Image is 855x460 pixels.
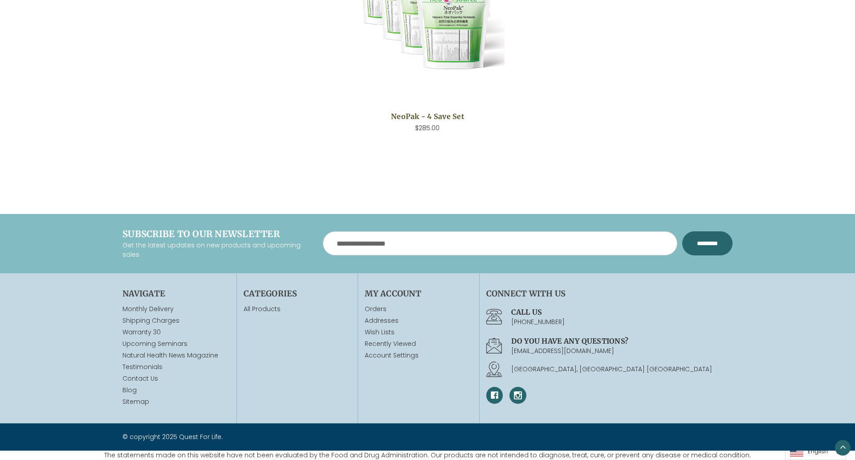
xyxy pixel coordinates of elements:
[122,386,137,394] a: Blog
[122,374,158,383] a: Contact Us
[244,287,351,300] h4: Categories
[415,123,440,132] span: $285.00
[122,351,218,360] a: Natural Health News Magazine
[122,397,149,406] a: Sitemap
[122,241,309,259] p: Get the latest updates on new products and upcoming sales
[122,304,174,313] a: Monthly Delivery
[122,287,230,300] h4: Navigate
[511,317,565,326] a: [PHONE_NUMBER]
[244,304,281,313] a: All Products
[511,365,733,374] p: [GEOGRAPHIC_DATA], [GEOGRAPHIC_DATA] [GEOGRAPHIC_DATA]
[365,351,472,360] a: Account Settings
[511,346,614,355] a: [EMAIL_ADDRESS][DOMAIN_NAME]
[122,432,421,442] p: © copyright 2025 Quest For Life.
[122,227,309,241] h4: Subscribe to our newsletter
[365,339,472,349] a: Recently Viewed
[122,362,163,371] a: Testimonials
[511,336,733,346] h4: Do you have any questions?
[365,316,472,325] a: Addresses
[122,316,179,325] a: Shipping Charges
[486,287,733,300] h4: Connect With Us
[511,307,733,317] h4: Call us
[122,339,187,348] a: Upcoming Seminars
[365,304,472,314] a: Orders
[365,287,472,300] h4: My Account
[104,451,751,460] p: The statements made on this website have not been evaluated by the Food and Drug Administration. ...
[365,328,472,337] a: Wish Lists
[122,328,161,337] a: Warranty 30
[355,111,500,122] a: NeoPak - 4 Save Set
